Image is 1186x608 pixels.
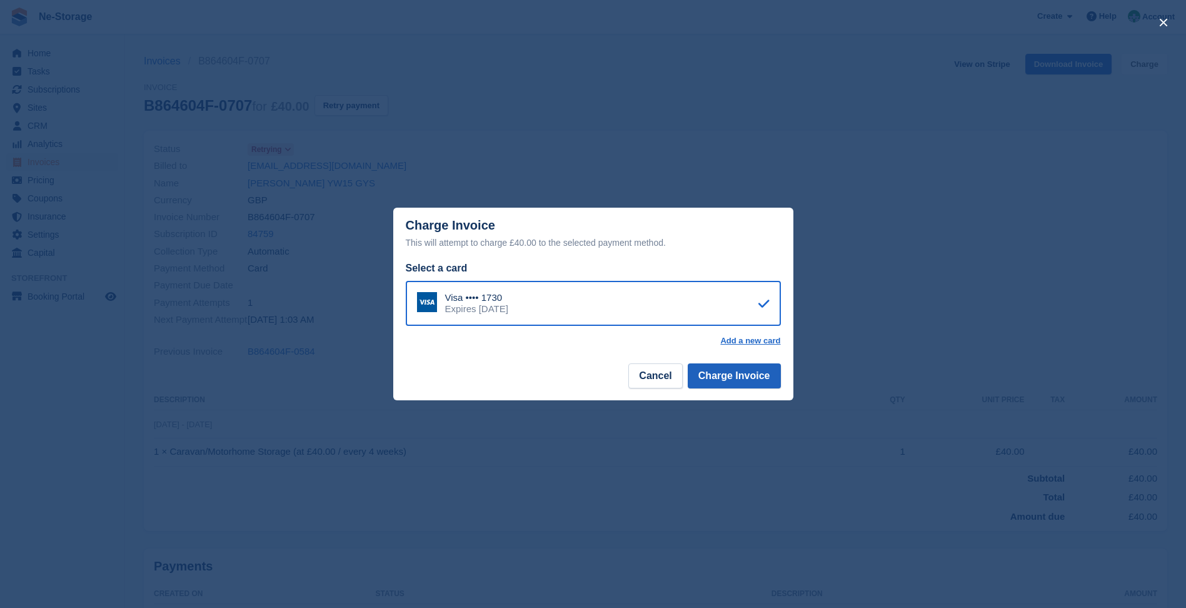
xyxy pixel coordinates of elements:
img: Visa Logo [417,292,437,312]
div: This will attempt to charge £40.00 to the selected payment method. [406,235,781,250]
a: Add a new card [720,336,780,346]
div: Select a card [406,261,781,276]
div: Expires [DATE] [445,303,508,315]
div: Visa •••• 1730 [445,292,508,303]
button: Cancel [628,363,682,388]
button: close [1153,13,1173,33]
div: Charge Invoice [406,218,781,250]
button: Charge Invoice [688,363,781,388]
